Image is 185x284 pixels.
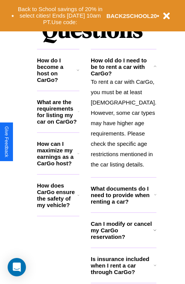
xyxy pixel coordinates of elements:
h3: Can I modify or cancel my CarGo reservation? [91,220,153,240]
h3: How does CarGo ensure the safety of my vehicle? [37,182,77,208]
button: Back to School savings of 20% in select cities! Ends [DATE] 10am PT.Use code: [14,4,106,28]
h3: Is insurance included when I rent a car through CarGo? [91,256,154,275]
h3: What are the requirements for listing my car on CarGo? [37,99,78,125]
h3: How can I maximize my earnings as a CarGo host? [37,140,77,166]
p: To rent a car with CarGo, you must be at least [DEMOGRAPHIC_DATA]. However, some car types may ha... [91,77,156,170]
div: Open Intercom Messenger [8,258,26,276]
div: Give Feedback [4,126,9,157]
h3: How do I become a host on CarGo? [37,57,77,83]
h3: How old do I need to be to rent a car with CarGo? [91,57,153,77]
h3: What documents do I need to provide when renting a car? [91,185,154,205]
b: BACK2SCHOOL20 [106,13,157,19]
